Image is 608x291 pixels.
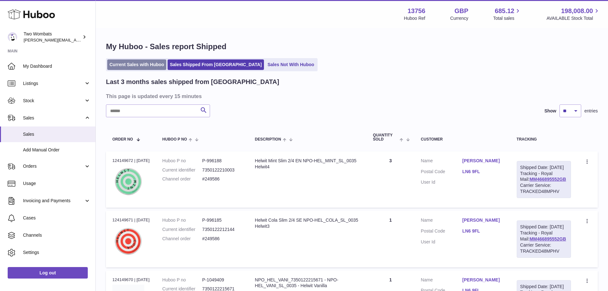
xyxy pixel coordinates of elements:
[462,228,504,234] a: LN6 9FL
[202,226,242,233] dd: 7350122212144
[520,165,567,171] div: Shipped Date: [DATE]
[162,226,202,233] dt: Current identifier
[202,277,242,283] dd: P-1049409
[112,165,144,197] img: Helwit_Mint_Slim_2_4_Nicotine_Pouches-7350122210003.webp
[255,217,360,229] div: Helwit Cola Slim 2/4 SE NPO-HEL_COLA_SL_0035 Helwit3
[421,277,462,285] dt: Name
[373,133,398,142] span: Quantity Sold
[529,177,566,182] a: MM466895552GB
[23,215,91,221] span: Cases
[162,236,202,242] dt: Channel order
[546,15,600,21] span: AVAILABLE Stock Total
[520,182,567,195] div: Carrier Service: TRACKED48MPHV
[255,158,360,170] div: Helwit Mint Slim 2/4 EN NPO-HEL_MINT_SL_0035 Helwit4
[367,151,415,208] td: 3
[168,59,264,70] a: Sales Shipped From [GEOGRAPHIC_DATA]
[421,179,462,185] dt: User Id
[561,7,593,15] span: 198,008.00
[421,158,462,165] dt: Name
[421,169,462,176] dt: Postal Code
[24,37,162,42] span: [PERSON_NAME][EMAIL_ADDRESS][PERSON_NAME][DOMAIN_NAME]
[24,31,81,43] div: Two Wombats
[162,217,202,223] dt: Huboo P no
[450,15,469,21] div: Currency
[162,167,202,173] dt: Current identifier
[23,180,91,187] span: Usage
[520,224,567,230] div: Shipped Date: [DATE]
[546,7,600,21] a: 198,008.00 AVAILABLE Stock Total
[106,42,598,52] h1: My Huboo - Sales report Shipped
[255,137,281,142] span: Description
[367,211,415,267] td: 1
[421,228,462,236] dt: Postal Code
[462,158,504,164] a: [PERSON_NAME]
[162,137,187,142] span: Huboo P no
[495,7,514,15] span: 685.12
[584,108,598,114] span: entries
[112,137,133,142] span: Order No
[8,32,17,42] img: adam.randall@twowombats.com
[202,236,242,242] dd: #249586
[23,163,84,169] span: Orders
[421,217,462,225] dt: Name
[202,167,242,173] dd: 7350122210003
[8,267,88,279] a: Log out
[112,217,150,223] div: 124149671 | [DATE]
[404,15,425,21] div: Huboo Ref
[112,225,144,257] img: Helwit_Cola_Slim_2_4_Nicotine_Pouches-7350122212144.webp
[265,59,316,70] a: Sales Not With Huboo
[23,147,91,153] span: Add Manual Order
[517,220,571,257] div: Tracking - Royal Mail:
[23,131,91,137] span: Sales
[106,93,596,100] h3: This page is updated every 15 minutes
[112,158,150,164] div: 124149672 | [DATE]
[112,277,150,283] div: 124149670 | [DATE]
[162,176,202,182] dt: Channel order
[517,161,571,198] div: Tracking - Royal Mail:
[162,158,202,164] dt: Huboo P no
[421,137,504,142] div: Customer
[106,78,279,86] h2: Last 3 months sales shipped from [GEOGRAPHIC_DATA]
[520,284,567,290] div: Shipped Date: [DATE]
[462,169,504,175] a: LN6 9FL
[23,249,91,256] span: Settings
[462,217,504,223] a: [PERSON_NAME]
[23,198,84,204] span: Invoicing and Payments
[162,277,202,283] dt: Huboo P no
[517,137,571,142] div: Tracking
[493,7,522,21] a: 685.12 Total sales
[23,115,84,121] span: Sales
[493,15,522,21] span: Total sales
[23,80,84,87] span: Listings
[462,277,504,283] a: [PERSON_NAME]
[255,277,360,289] div: NPO_HEL_VANI_7350122215671 - NPO-HEL_VANI_SL_0035 - Helwit Vanilla
[107,59,166,70] a: Current Sales with Huboo
[408,7,425,15] strong: 13756
[454,7,468,15] strong: GBP
[544,108,556,114] label: Show
[421,239,462,245] dt: User Id
[23,63,91,69] span: My Dashboard
[520,242,567,254] div: Carrier Service: TRACKED48MPHV
[23,98,84,104] span: Stock
[23,232,91,238] span: Channels
[202,176,242,182] dd: #249586
[202,158,242,164] dd: P-996188
[529,236,566,241] a: MM466895552GB
[202,217,242,223] dd: P-996185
